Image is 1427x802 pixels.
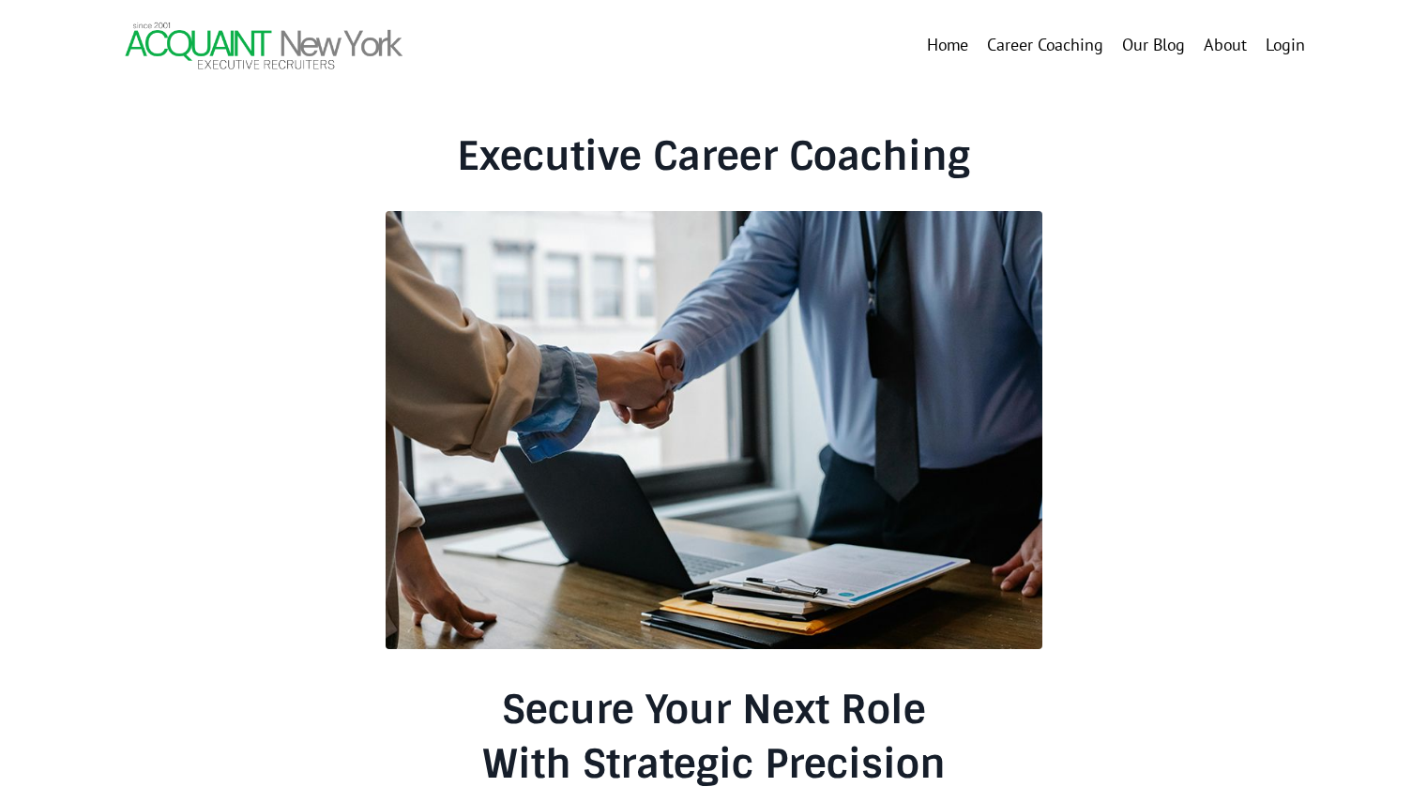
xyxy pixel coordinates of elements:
strong: Secure Your Next Role [502,684,926,735]
img: Header Logo [123,19,404,72]
a: About [1204,32,1247,59]
a: Home [927,32,968,59]
a: Our Blog [1122,32,1185,59]
strong: With Strategic Precision [482,738,946,790]
a: Career Coaching [987,32,1103,59]
a: Login [1266,34,1305,55]
h2: Executive Career Coaching [223,133,1204,180]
